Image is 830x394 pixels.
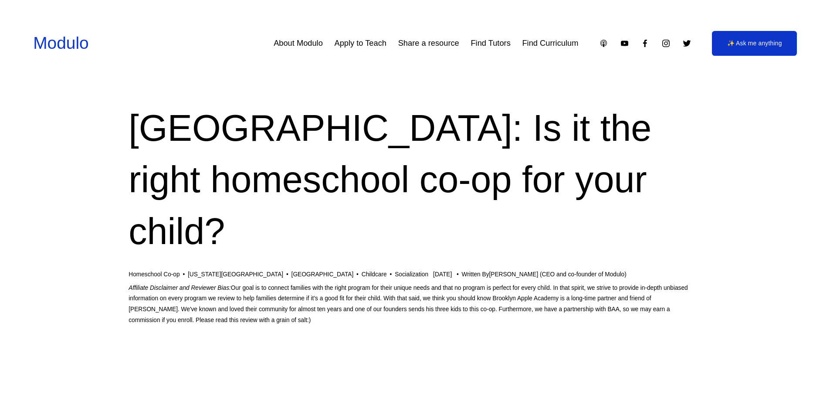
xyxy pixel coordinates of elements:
a: [PERSON_NAME] (CEO and co-founder of Modulo) [489,271,627,278]
a: Facebook [640,39,650,48]
div: Written By [462,271,627,278]
h1: [GEOGRAPHIC_DATA]: Is it the right homeschool co-op for your child? [129,102,701,257]
a: Find Curriculum [522,35,578,51]
a: YouTube [620,39,629,48]
p: Our goal is to connect families with the right program for their unique needs and that no program... [129,283,701,326]
a: Homeschool Co-op [129,271,180,278]
a: Instagram [661,39,671,48]
a: Twitter [682,39,691,48]
span: [DATE] [433,271,452,278]
a: ✨ Ask me anything [712,31,797,56]
a: Apple Podcasts [599,39,608,48]
a: Share a resource [398,35,459,51]
a: Socialization [395,271,428,278]
a: [GEOGRAPHIC_DATA] [291,271,354,278]
a: About Modulo [274,35,323,51]
em: Affiliate Disclaimer and Reviewer Bias: [129,285,231,291]
a: Modulo [33,34,88,52]
a: Find Tutors [471,35,510,51]
a: [US_STATE][GEOGRAPHIC_DATA] [188,271,283,278]
a: Childcare [362,271,387,278]
a: Apply to Teach [335,35,386,51]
